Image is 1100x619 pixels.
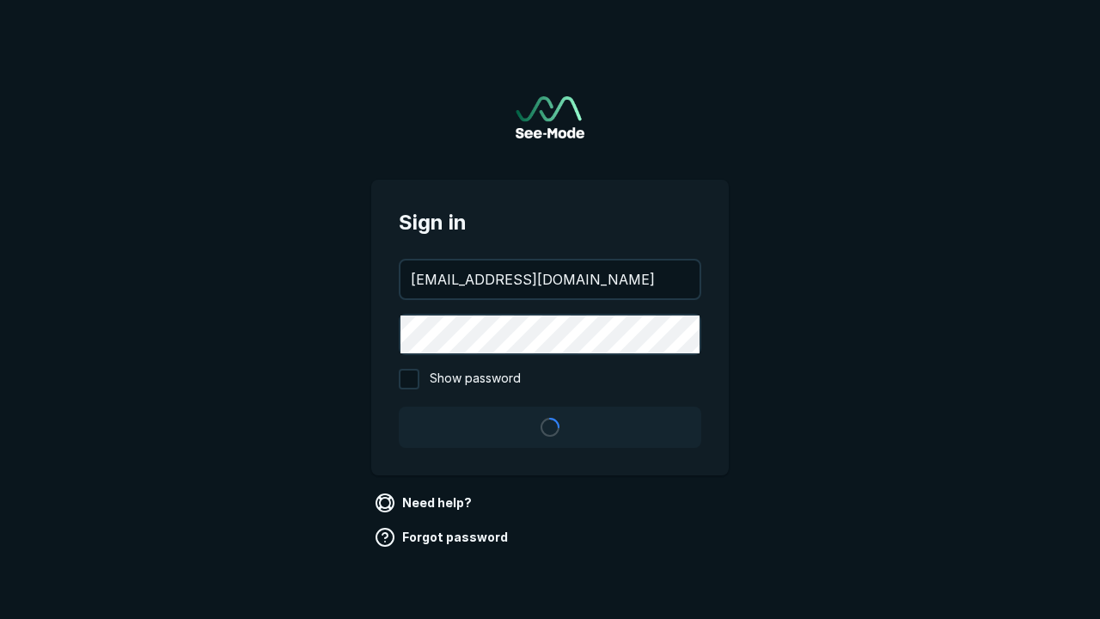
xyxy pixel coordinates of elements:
img: See-Mode Logo [516,96,584,138]
a: Go to sign in [516,96,584,138]
a: Need help? [371,489,479,517]
input: your@email.com [400,260,700,298]
span: Sign in [399,207,701,238]
a: Forgot password [371,524,515,551]
span: Show password [430,369,521,389]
